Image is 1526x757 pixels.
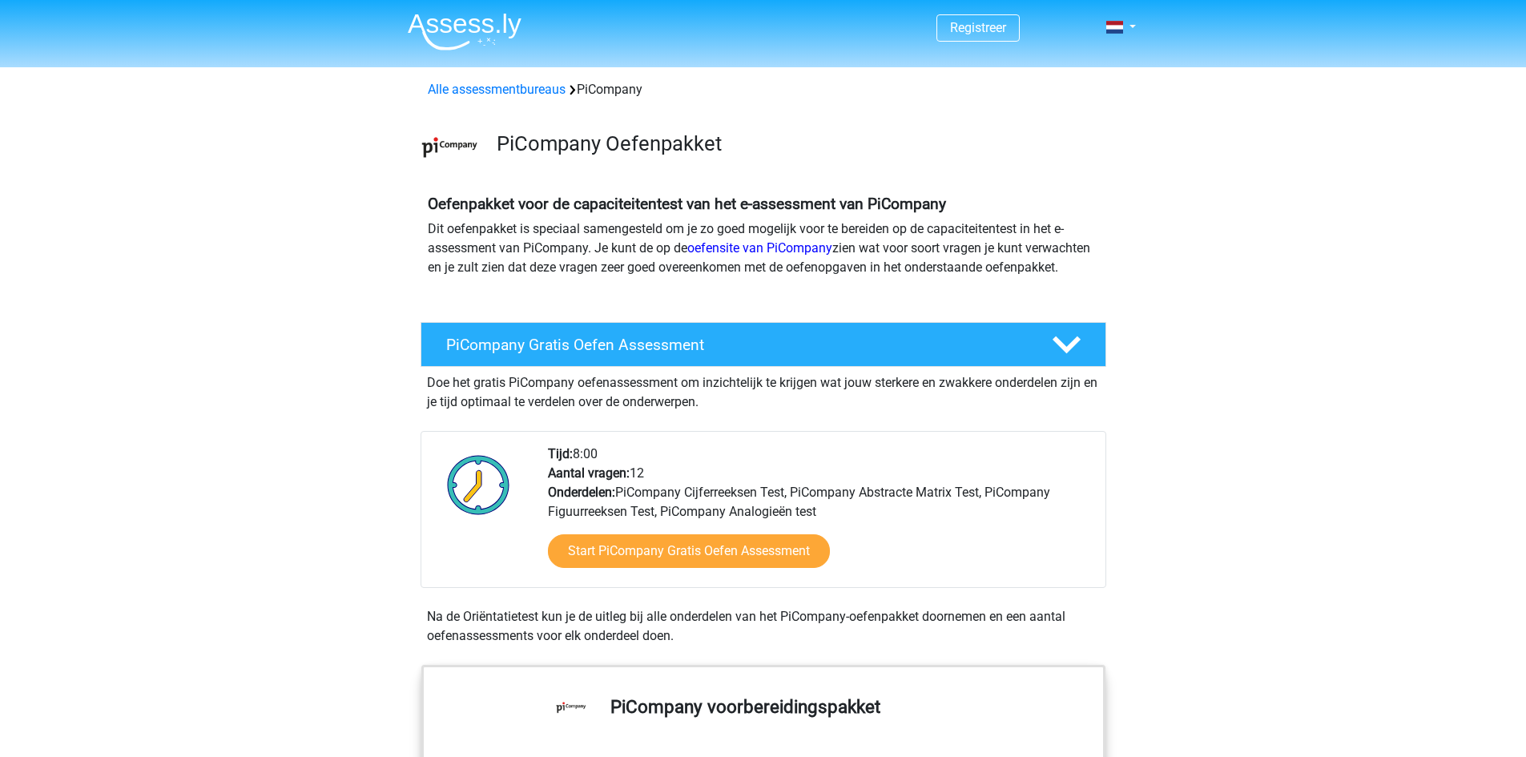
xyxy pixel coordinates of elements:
[421,119,478,175] img: picompany.png
[421,607,1106,646] div: Na de Oriëntatietest kun je de uitleg bij alle onderdelen van het PiCompany-oefenpakket doornemen...
[687,240,832,256] a: oefensite van PiCompany
[548,446,573,461] b: Tijd:
[950,20,1006,35] a: Registreer
[414,322,1113,367] a: PiCompany Gratis Oefen Assessment
[421,367,1106,412] div: Doe het gratis PiCompany oefenassessment om inzichtelijk te krijgen wat jouw sterkere en zwakkere...
[438,445,519,525] img: Klok
[497,131,1093,156] h3: PiCompany Oefenpakket
[536,445,1105,587] div: 8:00 12 PiCompany Cijferreeksen Test, PiCompany Abstracte Matrix Test, PiCompany Figuurreeksen Te...
[428,219,1099,277] p: Dit oefenpakket is speciaal samengesteld om je zo goed mogelijk voor te bereiden op de capaciteit...
[408,13,521,50] img: Assessly
[428,82,566,97] a: Alle assessmentbureaus
[428,195,946,213] b: Oefenpakket voor de capaciteitentest van het e-assessment van PiCompany
[548,465,630,481] b: Aantal vragen:
[548,485,615,500] b: Onderdelen:
[446,336,1026,354] h4: PiCompany Gratis Oefen Assessment
[548,534,830,568] a: Start PiCompany Gratis Oefen Assessment
[421,80,1105,99] div: PiCompany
